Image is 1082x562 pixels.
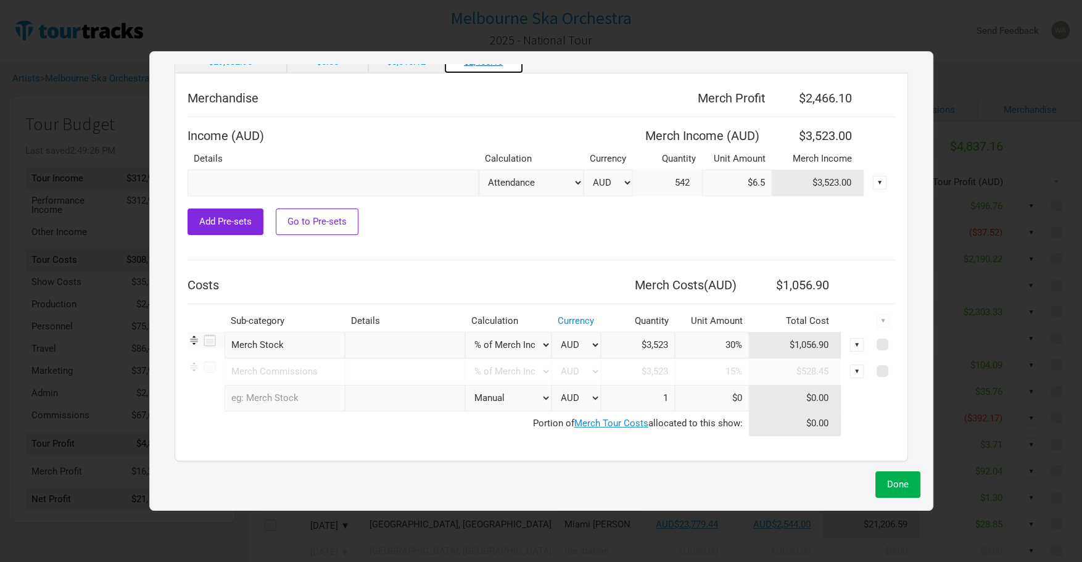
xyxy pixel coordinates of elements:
th: Merchandise [188,86,485,110]
td: $3,523.00 [772,170,864,196]
img: Re-order [188,334,200,347]
th: Income ( AUD ) [188,123,633,148]
th: Merch Income ( AUD ) [633,123,772,148]
span: Portion of allocated to this show: [533,418,743,429]
div: ▼ [877,314,890,328]
th: $1,056.90 [749,273,841,297]
th: Currency [584,148,633,170]
th: Sub-category [225,310,345,332]
th: $2,466.10 [772,86,864,110]
th: Total Cost [749,310,841,332]
th: Calculation [465,310,551,332]
div: Merch Commissions [225,358,345,385]
th: Merch Costs ( AUD ) [601,273,749,297]
div: $0.00 [300,57,355,67]
th: Quantity [601,310,675,332]
input: % merch income [675,332,749,358]
span: 542 [675,177,702,188]
th: Calculation [479,148,584,170]
div: ▼ [873,176,886,189]
div: ▼ [850,338,864,352]
th: Quantity [633,148,703,170]
span: Done [887,479,909,490]
span: Go to Pre-sets [287,216,347,227]
img: Re-order [188,360,200,373]
button: Done [875,471,920,498]
td: $528.45 [749,358,841,385]
a: Merch Tour Costs [574,418,648,429]
td: $1,056.90 [749,332,841,358]
td: $0.00 [749,385,841,411]
input: eg: Merch Stock [225,385,345,411]
th: Details [345,310,465,332]
div: $29,582.90 [188,57,274,67]
a: Currency [558,315,594,326]
div: Merch Stock [225,332,345,358]
div: $2,466.10 [457,57,510,67]
th: Merch Income [772,148,864,170]
th: Details [188,148,479,170]
th: Unit Amount [675,310,749,332]
button: Add Pre-sets [188,209,263,235]
input: % merch income [675,358,749,385]
td: $0.00 [749,411,841,436]
button: Go to Pre-sets [276,209,358,235]
th: Merch Profit [485,86,772,110]
span: Costs [188,278,219,292]
th: $3,523.00 [772,123,864,148]
span: Add Pre-sets [199,216,252,227]
th: Unit Amount [702,148,772,170]
input: per head [702,170,772,196]
div: $6,015.12 [381,57,431,67]
div: ▼ [850,365,864,378]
